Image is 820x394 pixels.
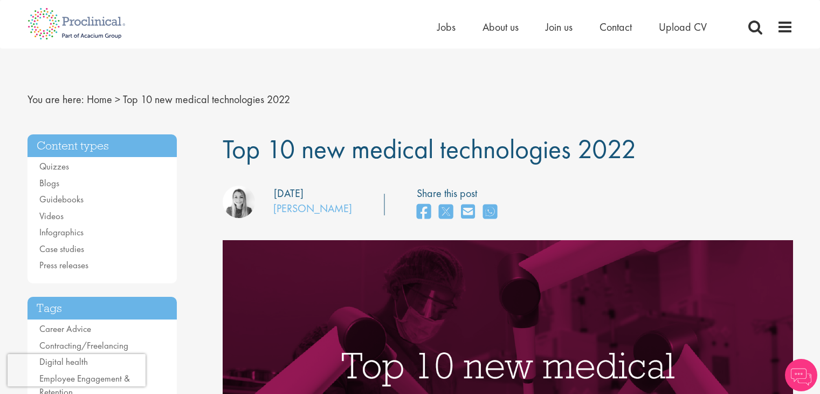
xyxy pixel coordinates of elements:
iframe: reCAPTCHA [8,354,146,386]
label: Share this post [417,186,502,201]
a: share on email [461,201,475,224]
span: You are here: [27,92,84,106]
h3: Tags [27,297,177,320]
a: share on twitter [439,201,453,224]
span: Top 10 new medical technologies 2022 [223,132,636,166]
a: share on facebook [417,201,431,224]
a: Join us [546,20,573,34]
a: Case studies [39,243,84,255]
a: Press releases [39,259,88,271]
a: Career Advice [39,323,91,335]
a: Infographics [39,226,84,238]
div: [DATE] [274,186,304,201]
span: > [115,92,120,106]
a: breadcrumb link [87,92,112,106]
a: Guidebooks [39,193,84,205]
img: Hannah Burke [223,186,255,218]
a: Contracting/Freelancing [39,339,128,351]
a: Videos [39,210,64,222]
a: Jobs [437,20,456,34]
a: About us [483,20,519,34]
a: share on whats app [483,201,497,224]
a: Blogs [39,177,59,189]
h3: Content types [27,134,177,158]
a: Quizzes [39,160,69,172]
a: Contact [600,20,632,34]
a: [PERSON_NAME] [273,201,352,215]
img: Chatbot [785,359,817,391]
a: Upload CV [659,20,707,34]
span: Top 10 new medical technologies 2022 [123,92,290,106]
